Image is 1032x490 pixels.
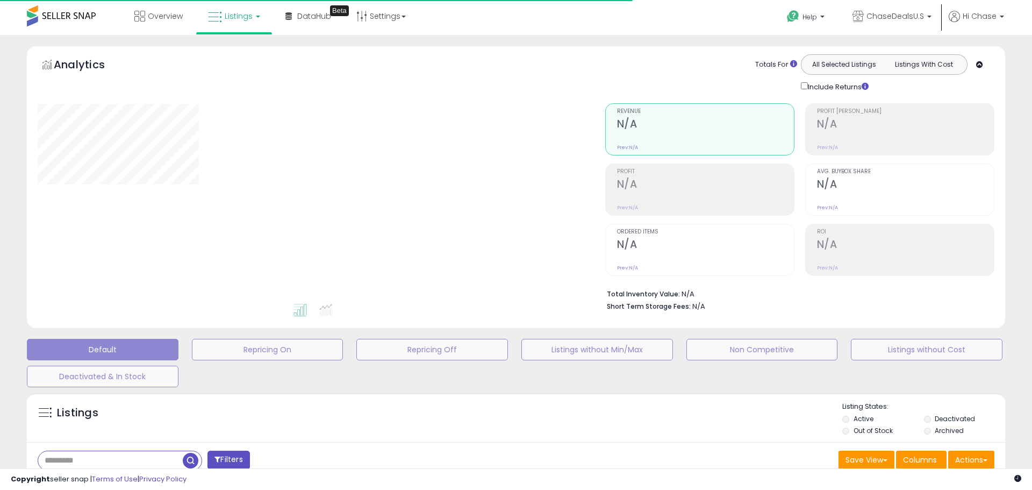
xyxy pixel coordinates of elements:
[949,11,1004,35] a: Hi Chase
[817,144,838,151] small: Prev: N/A
[793,80,881,93] div: Include Returns
[617,265,638,271] small: Prev: N/A
[521,339,673,360] button: Listings without Min/Max
[755,60,797,70] div: Totals For
[148,11,183,22] span: Overview
[817,109,994,115] span: Profit [PERSON_NAME]
[11,474,50,484] strong: Copyright
[778,2,835,35] a: Help
[617,238,794,253] h2: N/A
[192,339,343,360] button: Repricing On
[607,302,691,311] b: Short Term Storage Fees:
[817,229,994,235] span: ROI
[817,265,838,271] small: Prev: N/A
[225,11,253,22] span: Listings
[817,169,994,175] span: Avg. Buybox Share
[54,57,126,75] h5: Analytics
[817,118,994,132] h2: N/A
[617,178,794,193] h2: N/A
[617,229,794,235] span: Ordered Items
[817,238,994,253] h2: N/A
[356,339,508,360] button: Repricing Off
[804,58,884,72] button: All Selected Listings
[297,11,331,22] span: DataHub
[817,204,838,211] small: Prev: N/A
[27,339,178,360] button: Default
[884,58,964,72] button: Listings With Cost
[617,118,794,132] h2: N/A
[866,11,924,22] span: ChaseDealsU.S
[817,178,994,193] h2: N/A
[963,11,997,22] span: Hi Chase
[786,10,800,23] i: Get Help
[330,5,349,16] div: Tooltip anchor
[11,474,187,485] div: seller snap | |
[617,204,638,211] small: Prev: N/A
[692,301,705,311] span: N/A
[27,366,178,387] button: Deactivated & In Stock
[617,109,794,115] span: Revenue
[607,287,986,300] li: N/A
[851,339,1002,360] button: Listings without Cost
[802,12,817,22] span: Help
[617,144,638,151] small: Prev: N/A
[617,169,794,175] span: Profit
[607,289,680,299] b: Total Inventory Value:
[686,339,838,360] button: Non Competitive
